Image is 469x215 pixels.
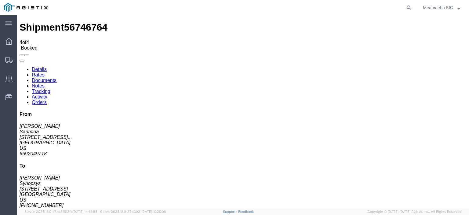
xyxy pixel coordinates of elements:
span: Mcamacho SJC [423,4,453,11]
a: Feedback [238,210,254,213]
span: Copyright © [DATE]-[DATE] Agistix Inc., All Rights Reserved [368,209,462,214]
span: [DATE] 14:43:55 [73,210,97,213]
button: Mcamacho SJC [423,4,460,11]
span: Client: 2025.18.0-27d3021 [100,210,166,213]
span: [DATE] 10:20:09 [141,210,166,213]
span: Server: 2025.18.0-c7ad5f513fb [24,210,97,213]
iframe: FS Legacy Container [17,15,469,209]
a: Support [223,210,238,213]
img: logo [4,3,48,12]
